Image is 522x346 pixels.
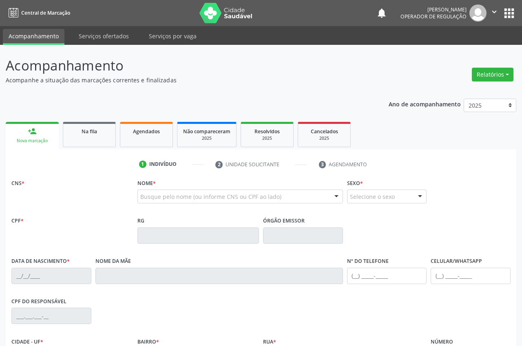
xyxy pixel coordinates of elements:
a: Serviços ofertados [73,29,135,43]
label: CPF [11,215,24,227]
label: Nome da mãe [95,255,131,268]
i:  [490,7,499,16]
label: Data de nascimento [11,255,70,268]
input: __/__/____ [11,268,91,284]
button:  [487,4,502,22]
a: Central de Marcação [6,6,70,20]
label: Nº do Telefone [347,255,389,268]
button: notifications [376,7,387,19]
div: 2025 [183,135,230,141]
label: Órgão emissor [263,215,305,227]
span: Na fila [82,128,97,135]
div: Indivíduo [149,161,177,168]
div: [PERSON_NAME] [400,6,467,13]
a: Acompanhamento [3,29,64,45]
input: ___.___.___-__ [11,308,91,324]
div: person_add [28,127,37,136]
div: 2025 [304,135,345,141]
div: 1 [139,161,146,168]
div: Nova marcação [11,138,53,144]
img: img [469,4,487,22]
label: RG [137,215,144,227]
label: Celular/WhatsApp [431,255,482,268]
input: (__) _____-_____ [431,268,511,284]
span: Operador de regulação [400,13,467,20]
label: Sexo [347,177,363,190]
input: (__) _____-_____ [347,268,427,284]
button: apps [502,6,516,20]
span: Agendados [133,128,160,135]
p: Acompanhe a situação das marcações correntes e finalizadas [6,76,363,84]
span: Central de Marcação [21,9,70,16]
span: Não compareceram [183,128,230,135]
span: Resolvidos [254,128,280,135]
span: Selecione o sexo [350,192,395,201]
button: Relatórios [472,68,513,82]
label: CPF do responsável [11,295,66,308]
span: Cancelados [311,128,338,135]
label: CNS [11,177,24,190]
p: Ano de acompanhamento [389,99,461,109]
label: Nome [137,177,156,190]
a: Serviços por vaga [143,29,202,43]
p: Acompanhamento [6,55,363,76]
div: 2025 [247,135,288,141]
span: Busque pelo nome (ou informe CNS ou CPF ao lado) [140,192,281,201]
